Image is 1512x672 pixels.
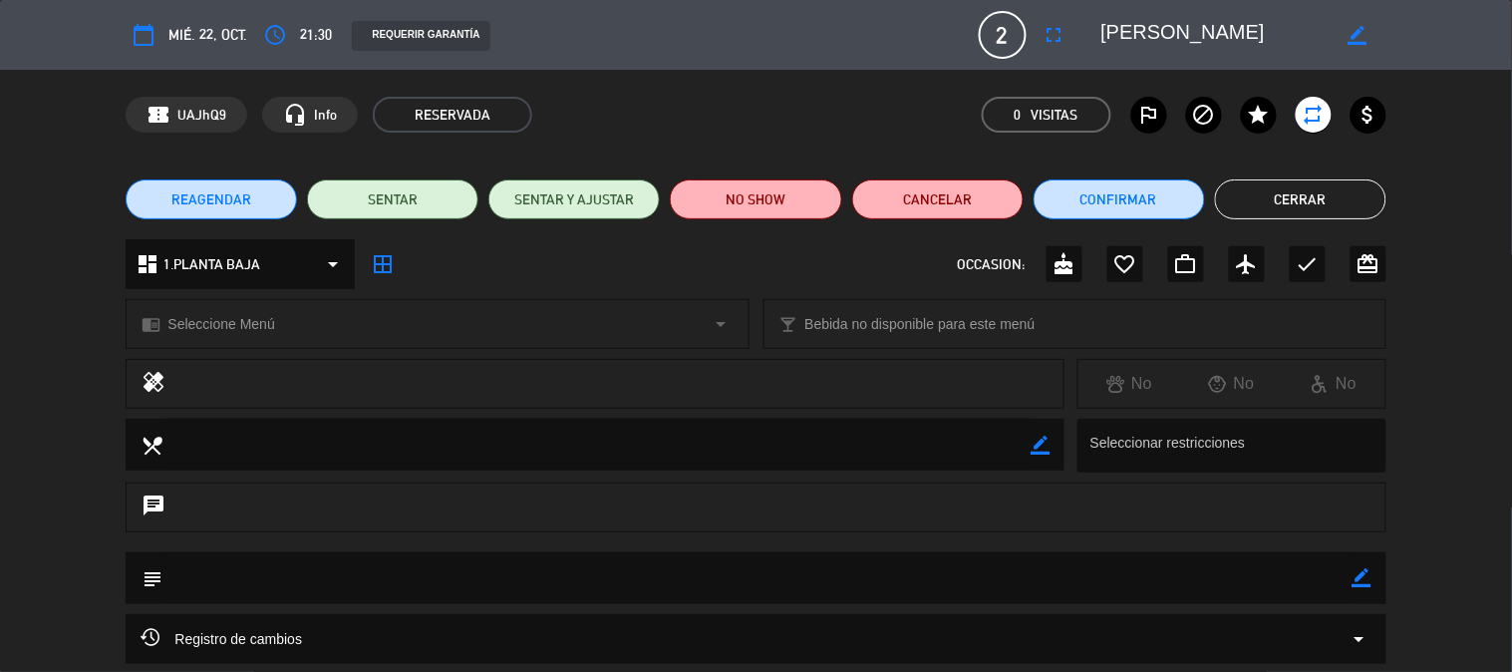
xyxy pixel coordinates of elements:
[307,179,478,219] button: SENTAR
[1348,26,1366,45] i: border_color
[136,252,159,276] i: dashboard
[352,21,489,51] div: REQUERIR GARANTÍA
[141,434,162,456] i: local_dining
[168,23,247,47] span: mié. 22, oct.
[1357,252,1380,276] i: card_giftcard
[1283,371,1385,397] div: No
[488,179,660,219] button: SENTAR Y AJUSTAR
[779,315,798,334] i: local_bar
[670,179,841,219] button: NO SHOW
[710,312,734,336] i: arrow_drop_down
[263,23,287,47] i: access_time
[373,97,532,133] span: RESERVADA
[1247,103,1271,127] i: star
[958,253,1026,276] span: OCCASION:
[1031,436,1050,455] i: border_color
[141,627,302,651] span: Registro de cambios
[163,253,260,276] span: 1.PLANTA BAJA
[1192,103,1216,127] i: block
[314,104,337,127] span: Info
[1302,103,1326,127] i: repeat
[141,567,162,589] i: subject
[805,313,1036,336] span: Bebida no disponible para este menú
[126,179,297,219] button: REAGENDAR
[142,370,165,398] i: healing
[300,23,332,47] span: 21:30
[852,179,1024,219] button: Cancelar
[1215,179,1386,219] button: Cerrar
[1032,104,1078,127] em: Visitas
[321,252,345,276] i: arrow_drop_down
[1053,252,1076,276] i: cake
[1113,252,1137,276] i: favorite_border
[177,104,226,127] span: UAJhQ9
[283,103,307,127] i: headset_mic
[1174,252,1198,276] i: work_outline
[257,17,293,53] button: access_time
[132,23,155,47] i: calendar_today
[142,315,160,334] i: chrome_reader_mode
[1353,568,1371,587] i: border_color
[142,494,165,521] i: chat
[1078,371,1181,397] div: No
[167,313,274,336] span: Seleccione Menú
[1037,17,1072,53] button: fullscreen
[371,252,395,276] i: border_all
[126,17,161,53] button: calendar_today
[171,189,251,210] span: REAGENDAR
[1235,252,1259,276] i: airplanemode_active
[1296,252,1320,276] i: check
[1357,103,1380,127] i: attach_money
[979,11,1027,59] span: 2
[1137,103,1161,127] i: outlined_flag
[1043,23,1066,47] i: fullscreen
[1015,104,1022,127] span: 0
[147,103,170,127] span: confirmation_number
[1180,371,1283,397] div: No
[1348,627,1371,651] i: arrow_drop_down
[1034,179,1205,219] button: Confirmar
